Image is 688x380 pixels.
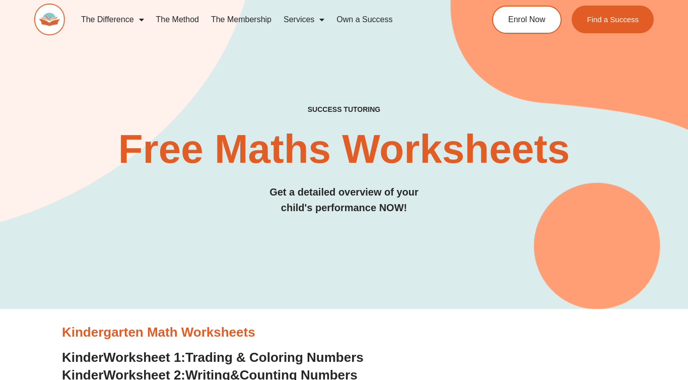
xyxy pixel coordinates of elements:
a: The Membership [205,8,278,31]
a: Services [278,8,330,31]
a: Enrol Now [492,6,562,34]
h2: Free Maths Worksheets​ [34,129,653,169]
span: Worksheet 1: [103,350,185,365]
span: Kinder [62,350,103,365]
nav: Menu [75,8,457,31]
a: The Method [150,8,205,31]
a: Own a Success [330,8,398,31]
span: Trading & Coloring Numbers [185,350,364,365]
a: The Difference [75,8,150,31]
a: KinderWorksheet 1:Trading & Coloring Numbers [62,350,364,365]
span: Find a Success [587,16,639,23]
h3: Kindergarten Math Worksheets [62,324,626,341]
a: Find a Success [572,6,654,33]
span: Enrol Now [508,16,545,24]
h4: SUCCESS TUTORING​ [34,105,653,114]
h3: Get a detailed overview of your child's performance NOW! [34,184,653,216]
